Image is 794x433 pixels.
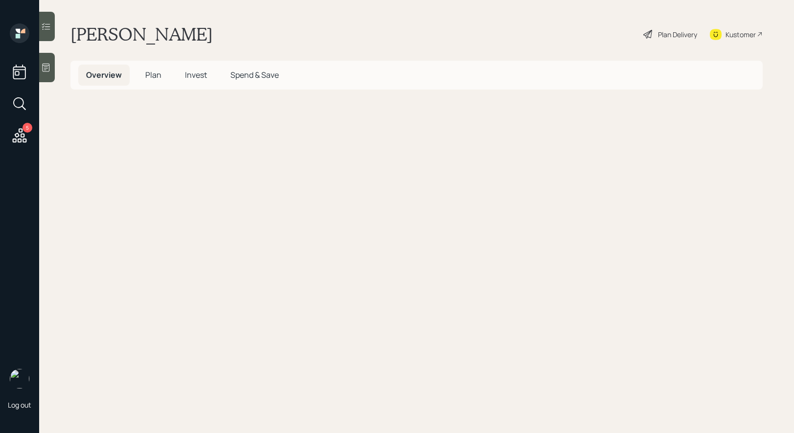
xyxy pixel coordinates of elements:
[145,69,161,80] span: Plan
[726,29,756,40] div: Kustomer
[230,69,279,80] span: Spend & Save
[658,29,697,40] div: Plan Delivery
[185,69,207,80] span: Invest
[8,400,31,410] div: Log out
[70,23,213,45] h1: [PERSON_NAME]
[86,69,122,80] span: Overview
[10,369,29,388] img: treva-nostdahl-headshot.png
[23,123,32,133] div: 5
